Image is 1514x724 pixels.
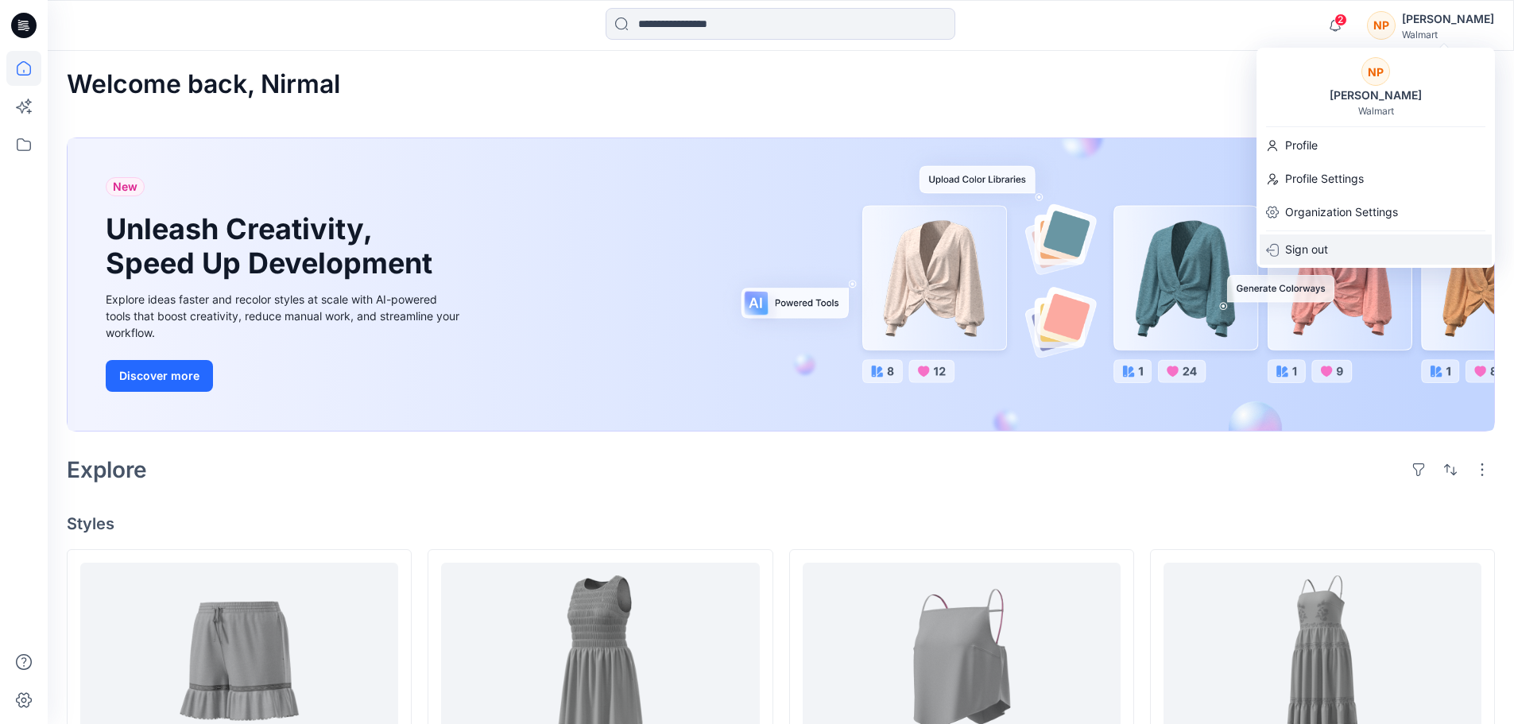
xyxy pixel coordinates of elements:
div: Explore ideas faster and recolor styles at scale with AI-powered tools that boost creativity, red... [106,291,463,341]
span: 2 [1334,14,1347,26]
div: Walmart [1402,29,1494,41]
button: Discover more [106,360,213,392]
p: Profile Settings [1285,164,1364,194]
h2: Welcome back, Nirmal [67,70,340,99]
p: Sign out [1285,234,1328,265]
a: Profile [1257,130,1495,161]
h1: Unleash Creativity, Speed Up Development [106,212,439,281]
h2: Explore [67,457,147,482]
div: [PERSON_NAME] [1402,10,1494,29]
a: Profile Settings [1257,164,1495,194]
div: NP [1361,57,1390,86]
p: Organization Settings [1285,197,1398,227]
h4: Styles [67,514,1495,533]
a: Organization Settings [1257,197,1495,227]
p: Profile [1285,130,1318,161]
a: Discover more [106,360,463,392]
span: New [113,177,137,196]
div: NP [1367,11,1396,40]
div: Walmart [1358,105,1394,117]
div: [PERSON_NAME] [1320,86,1431,105]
